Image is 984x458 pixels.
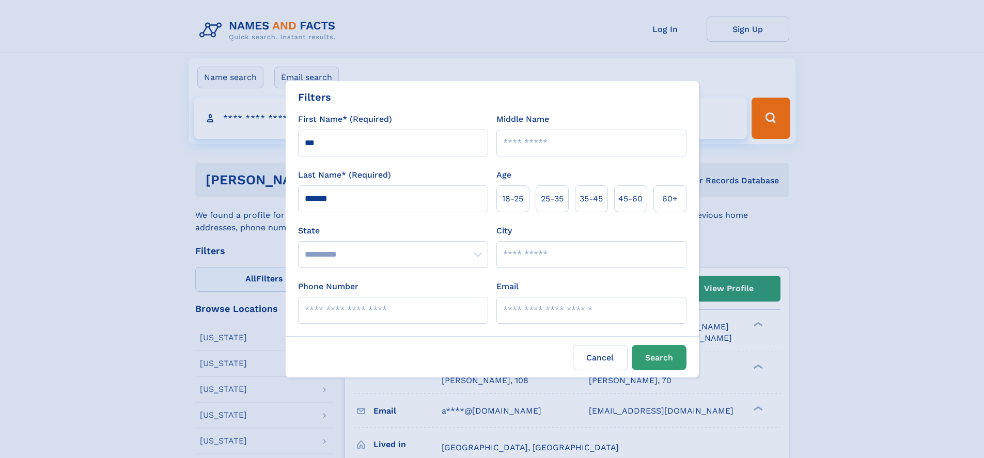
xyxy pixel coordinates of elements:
[298,113,392,125] label: First Name* (Required)
[618,193,643,205] span: 45‑60
[632,345,686,370] button: Search
[573,345,628,370] label: Cancel
[496,280,519,293] label: Email
[298,169,391,181] label: Last Name* (Required)
[662,193,678,205] span: 60+
[496,113,549,125] label: Middle Name
[541,193,564,205] span: 25‑35
[496,169,511,181] label: Age
[580,193,603,205] span: 35‑45
[298,225,488,237] label: State
[502,193,523,205] span: 18‑25
[298,89,331,105] div: Filters
[496,225,512,237] label: City
[298,280,358,293] label: Phone Number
